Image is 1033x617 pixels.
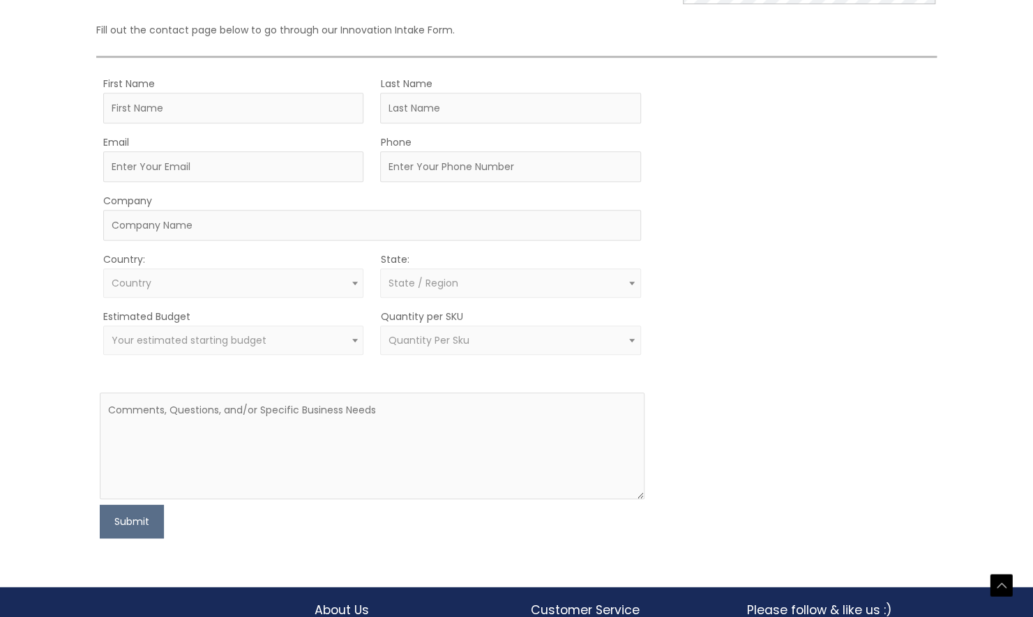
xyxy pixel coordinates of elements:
label: Quantity per SKU [380,307,462,326]
label: Estimated Budget [103,307,190,326]
input: Company Name [103,210,640,241]
input: Last Name [380,93,640,123]
label: Country: [103,250,145,268]
button: Submit [100,505,164,538]
input: First Name [103,93,363,123]
span: Country [112,276,151,290]
input: Enter Your Email [103,151,363,182]
span: Your estimated starting budget [112,333,266,347]
label: State: [380,250,409,268]
label: Last Name [380,75,432,93]
label: Phone [380,133,411,151]
label: First Name [103,75,155,93]
label: Email [103,133,129,151]
p: Fill out the contact page below to go through our Innovation Intake Form. [96,21,936,39]
label: Company [103,192,152,210]
span: Quantity Per Sku [389,333,469,347]
span: State / Region [389,276,458,290]
input: Enter Your Phone Number [380,151,640,182]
